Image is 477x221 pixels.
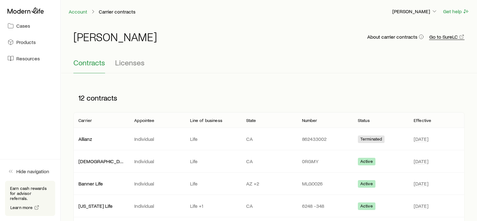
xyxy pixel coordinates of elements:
[360,159,373,165] span: Active
[414,203,428,209] span: [DATE]
[87,93,117,102] span: contracts
[134,158,180,164] p: Individual
[99,8,135,15] p: Carrier contracts
[78,118,92,123] p: Carrier
[190,203,236,209] p: Life +1
[190,136,236,142] p: Life
[367,34,424,40] button: About carrier contracts
[302,203,348,209] p: 6248 -348
[134,180,180,187] p: Individual
[78,136,124,142] p: Allianz
[190,180,236,187] p: Life
[246,158,292,164] p: CA
[414,158,428,164] span: [DATE]
[73,58,464,73] div: Contracting sub-page tabs
[392,8,437,14] p: [PERSON_NAME]
[246,136,292,142] p: CA
[10,205,33,210] span: Learn more
[246,180,292,187] p: AZ +2
[190,158,236,164] p: Life
[115,58,145,67] span: Licenses
[302,180,348,187] p: MLG0026
[73,30,157,43] h1: [PERSON_NAME]
[134,203,180,209] p: Individual
[414,118,431,123] p: Effective
[78,93,85,102] span: 12
[302,158,348,164] p: 0RGMY
[246,118,256,123] p: State
[360,136,382,143] span: Terminated
[5,19,55,33] a: Cases
[68,9,87,15] a: Account
[5,181,55,216] div: Earn cash rewards for advisor referrals.Learn more
[246,203,292,209] p: CA
[360,181,373,188] span: Active
[360,203,373,210] span: Active
[78,158,124,164] p: [DEMOGRAPHIC_DATA] General
[392,8,438,15] button: [PERSON_NAME]
[5,52,55,65] a: Resources
[16,39,36,45] span: Products
[190,118,222,123] p: Line of business
[429,34,464,40] a: Go to SureLC
[134,136,180,142] p: Individual
[73,58,105,67] span: Contracts
[16,55,40,62] span: Resources
[78,180,124,187] p: Banner Life
[16,23,30,29] span: Cases
[78,203,124,209] p: [US_STATE] Life
[5,35,55,49] a: Products
[414,180,428,187] span: [DATE]
[16,168,49,174] span: Hide navigation
[414,136,428,142] span: [DATE]
[302,136,348,142] p: 862433002
[5,164,55,178] button: Hide navigation
[10,186,50,201] p: Earn cash rewards for advisor referrals.
[443,8,469,15] button: Get help
[302,118,317,123] p: Number
[358,118,370,123] p: Status
[134,118,154,123] p: Appointee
